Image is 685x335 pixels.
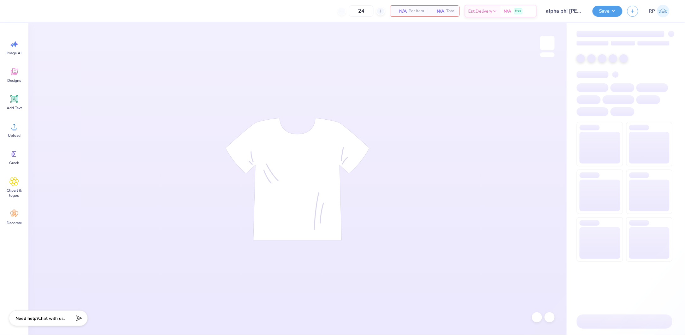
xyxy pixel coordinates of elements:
[38,315,65,321] span: Chat with us.
[646,5,672,17] a: RP
[409,8,424,15] span: Per Item
[432,8,444,15] span: N/A
[515,9,521,13] span: Free
[8,133,21,138] span: Upload
[7,78,21,83] span: Designs
[7,220,22,225] span: Decorate
[394,8,407,15] span: N/A
[504,8,511,15] span: N/A
[15,315,38,321] strong: Need help?
[649,8,655,15] span: RP
[4,188,25,198] span: Clipart & logos
[541,5,588,17] input: Untitled Design
[593,6,623,17] button: Save
[469,8,493,15] span: Est. Delivery
[9,160,19,165] span: Greek
[225,118,370,241] img: tee-skeleton.svg
[7,51,22,56] span: Image AI
[349,5,374,17] input: – –
[7,105,22,111] span: Add Text
[446,8,456,15] span: Total
[657,5,670,17] img: Rose Pineda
